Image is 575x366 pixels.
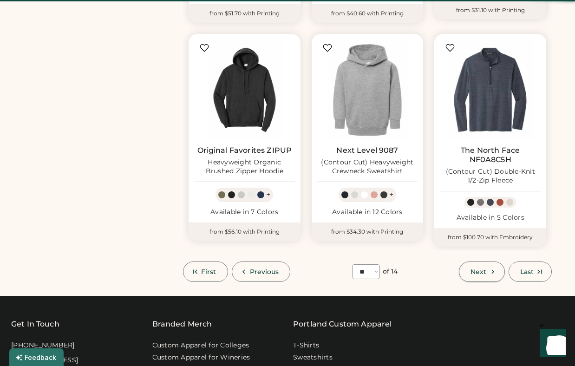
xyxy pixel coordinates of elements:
a: Sweatshirts [293,353,333,362]
div: from $40.60 with Printing [312,4,424,23]
a: Custom Apparel for Colleges [152,341,249,350]
span: Last [520,268,534,275]
a: Original Favorites ZIPUP [197,146,292,155]
div: Heavyweight Organic Brushed Zipper Hoodie [194,158,295,176]
span: Previous [250,268,279,275]
div: (Contour Cut) Double-Knit 1/2-Zip Fleece [440,167,541,186]
div: Get In Touch [11,319,59,330]
div: from $56.10 with Printing [189,222,301,241]
div: [PHONE_NUMBER] [11,341,75,350]
span: Next [470,268,486,275]
iframe: Front Chat [531,324,571,364]
button: Previous [232,261,291,282]
div: Branded Merch [152,319,212,330]
a: Portland Custom Apparel [293,319,392,330]
img: Original Favorites ZIPUP Heavyweight Organic Brushed Zipper Hoodie [194,39,295,140]
div: Available in 7 Colors [194,208,295,217]
a: The North Face NF0A8C5H [440,146,541,164]
div: (Contour Cut) Heavyweight Crewneck Sweatshirt [317,158,418,176]
img: Next Level 9087 (Contour Cut) Heavyweight Crewneck Sweatshirt [317,39,418,140]
div: from $51.70 with Printing [189,4,301,23]
div: from $31.10 with Printing [434,1,546,20]
button: Last [509,261,552,282]
div: from $100.70 with Embroidery [434,228,546,247]
div: + [266,190,270,200]
button: First [183,261,228,282]
a: Next Level 9087 [336,146,398,155]
div: + [389,190,393,200]
span: First [201,268,216,275]
img: The North Face NF0A8C5H (Contour Cut) Double-Knit 1/2-Zip Fleece [440,39,541,140]
a: T-Shirts [293,341,319,350]
div: of 14 [383,267,398,276]
a: Custom Apparel for Wineries [152,353,250,362]
div: from $34.30 with Printing [312,222,424,241]
div: Available in 12 Colors [317,208,418,217]
button: Next [459,261,504,282]
div: Available in 5 Colors [440,213,541,222]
